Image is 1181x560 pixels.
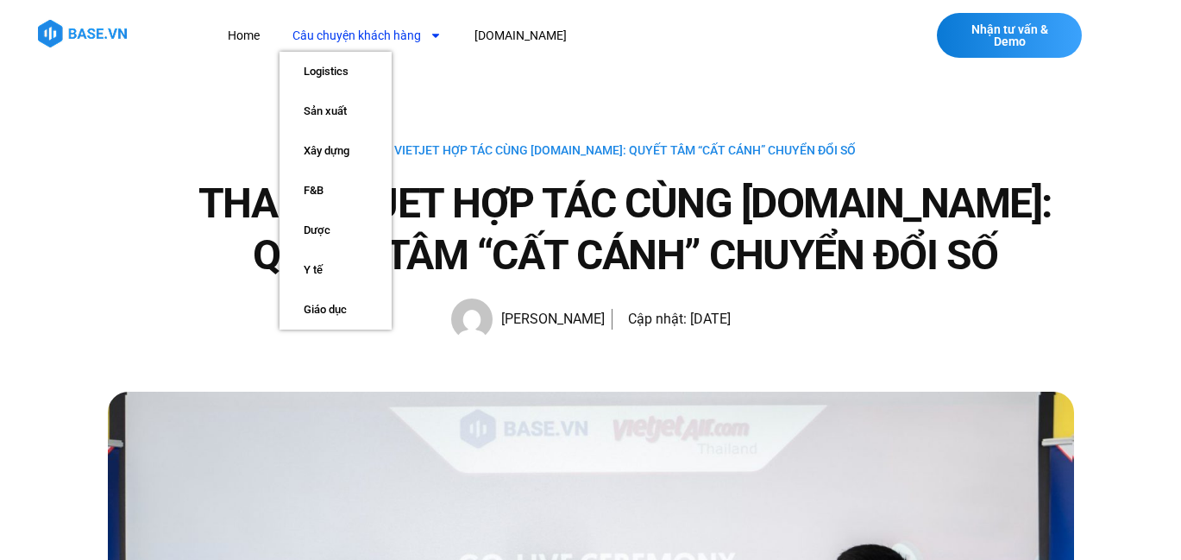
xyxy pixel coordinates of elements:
[451,299,605,340] a: Picture of Hạnh Hoàng [PERSON_NAME]
[690,311,731,327] time: [DATE]
[280,250,392,290] a: Y tế
[628,311,687,327] span: Cập nhật:
[937,13,1082,58] a: Nhận tư vấn & Demo
[462,20,580,52] a: [DOMAIN_NAME]
[215,20,843,52] nav: Menu
[280,52,392,91] a: Logistics
[280,131,392,171] a: Xây dựng
[364,143,856,157] span: THAI VIETJET HỢP TÁC CÙNG [DOMAIN_NAME]: QUYẾT TÂM “CẤT CÁNH” CHUYỂN ĐỔI SỐ
[280,171,392,211] a: F&B
[954,23,1065,47] span: Nhận tư vấn & Demo
[280,211,392,250] a: Dược
[177,178,1074,281] h1: THAI VIETJET HỢP TÁC CÙNG [DOMAIN_NAME]: QUYẾT TÂM “CẤT CÁNH” CHUYỂN ĐỔI SỐ
[451,299,493,340] img: Picture of Hạnh Hoàng
[280,91,392,131] a: Sản xuất
[280,52,392,330] ul: Câu chuyện khách hàng
[280,20,455,52] a: Câu chuyện khách hàng
[215,20,273,52] a: Home
[325,143,856,157] span: »
[493,307,605,331] span: [PERSON_NAME]
[280,290,392,330] a: Giáo dục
